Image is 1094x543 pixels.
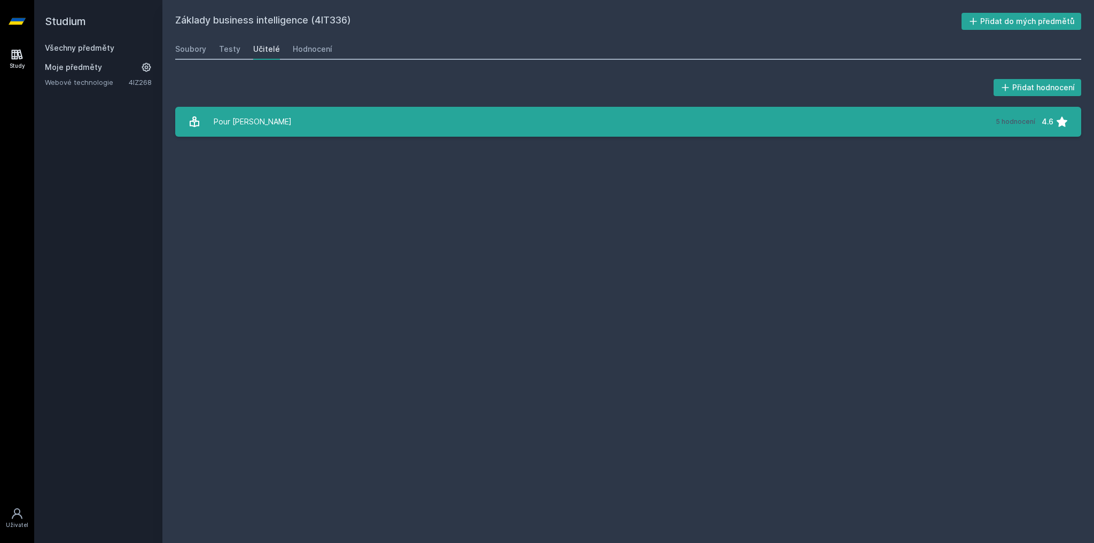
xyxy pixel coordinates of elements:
[2,502,32,534] a: Uživatel
[129,78,152,86] a: 4IZ268
[175,38,206,60] a: Soubory
[175,107,1081,137] a: Pour [PERSON_NAME] 5 hodnocení 4.6
[253,38,280,60] a: Učitelé
[175,13,962,30] h2: Základy business intelligence (4IT336)
[45,77,129,88] a: Webové technologie
[219,44,240,54] div: Testy
[962,13,1082,30] button: Přidat do mých předmětů
[1042,111,1053,132] div: 4.6
[994,79,1082,96] button: Přidat hodnocení
[293,44,332,54] div: Hodnocení
[45,62,102,73] span: Moje předměty
[214,111,292,132] div: Pour [PERSON_NAME]
[175,44,206,54] div: Soubory
[10,62,25,70] div: Study
[996,117,1035,126] div: 5 hodnocení
[253,44,280,54] div: Učitelé
[219,38,240,60] a: Testy
[293,38,332,60] a: Hodnocení
[45,43,114,52] a: Všechny předměty
[6,521,28,529] div: Uživatel
[2,43,32,75] a: Study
